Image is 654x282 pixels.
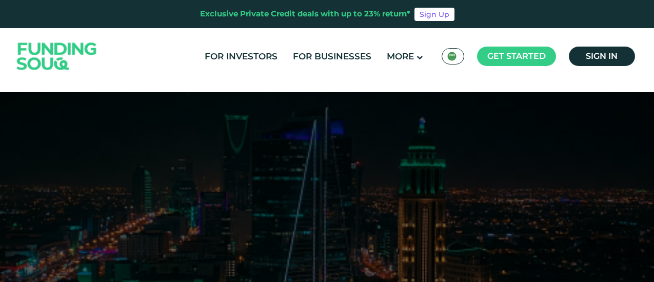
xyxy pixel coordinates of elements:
[569,47,635,66] a: Sign in
[586,51,618,61] span: Sign in
[414,8,454,21] a: Sign Up
[387,51,414,61] span: More
[202,48,280,65] a: For Investors
[290,48,374,65] a: For Businesses
[7,31,107,82] img: Logo
[447,52,457,61] img: SA Flag
[200,8,410,20] div: Exclusive Private Credit deals with up to 23% return*
[487,51,546,61] span: Get started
